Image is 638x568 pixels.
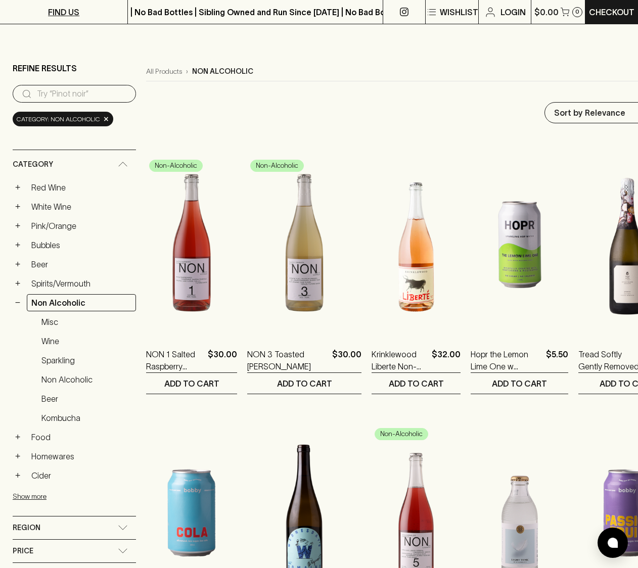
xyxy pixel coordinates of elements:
[440,6,478,18] p: Wishlist
[432,348,461,372] p: $32.00
[247,373,361,394] button: ADD TO CART
[103,114,109,124] span: ×
[13,62,77,74] p: Refine Results
[146,66,182,77] a: All Products
[27,256,136,273] a: Beer
[13,522,40,534] span: Region
[13,278,23,289] button: +
[186,66,188,77] p: ›
[332,348,361,372] p: $30.00
[48,6,79,18] p: FIND US
[13,540,136,562] div: Price
[37,313,136,330] a: Misc
[37,390,136,407] a: Beer
[500,6,526,18] p: Login
[17,114,100,124] span: Category: non alcoholic
[492,377,547,390] p: ADD TO CART
[192,66,253,77] p: non alcoholic
[471,348,542,372] a: Hopr the Lemon Lime One w Motueka Hops 375ml
[389,377,444,390] p: ADD TO CART
[13,240,23,250] button: +
[13,432,23,442] button: +
[27,217,136,234] a: Pink/Orange
[247,348,328,372] a: NON 3 Toasted [PERSON_NAME]
[608,538,618,548] img: bubble-icon
[575,9,579,15] p: 0
[372,156,461,333] img: Krinklewood Liberte Non-Alc Sparking Rose Mourvedre 2022
[27,429,136,446] a: Food
[13,298,23,308] button: −
[546,348,568,372] p: $5.50
[589,6,634,18] p: Checkout
[372,348,428,372] a: Krinklewood Liberte Non-Alc Sparking Rose Mourvedre 2022
[27,294,136,311] a: Non Alcoholic
[13,150,136,179] div: Category
[37,86,128,102] input: Try “Pinot noir”
[27,198,136,215] a: White Wine
[37,333,136,350] a: Wine
[13,486,145,507] button: Show more
[27,179,136,196] a: Red Wine
[13,221,23,231] button: +
[37,409,136,427] a: Kombucha
[13,451,23,461] button: +
[13,545,33,557] span: Price
[13,516,136,539] div: Region
[277,377,332,390] p: ADD TO CART
[27,448,136,465] a: Homewares
[208,348,237,372] p: $30.00
[27,236,136,254] a: Bubbles
[37,371,136,388] a: Non Alcoholic
[146,156,237,333] img: NON 1 Salted Raspberry Chamomile
[13,158,53,171] span: Category
[27,467,136,484] a: Cider
[37,352,136,369] a: Sparkling
[27,275,136,292] a: Spirits/Vermouth
[13,470,23,481] button: +
[554,107,625,119] p: Sort by Relevance
[471,156,568,333] img: Hopr the Lemon Lime One w Motueka Hops 375ml
[13,259,23,269] button: +
[13,182,23,193] button: +
[247,156,361,333] img: NON 3 Toasted Cinnamon Yuzu
[534,6,559,18] p: $0.00
[146,348,204,372] a: NON 1 Salted Raspberry Chamomile
[13,202,23,212] button: +
[164,377,219,390] p: ADD TO CART
[372,373,461,394] button: ADD TO CART
[146,373,237,394] button: ADD TO CART
[471,373,568,394] button: ADD TO CART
